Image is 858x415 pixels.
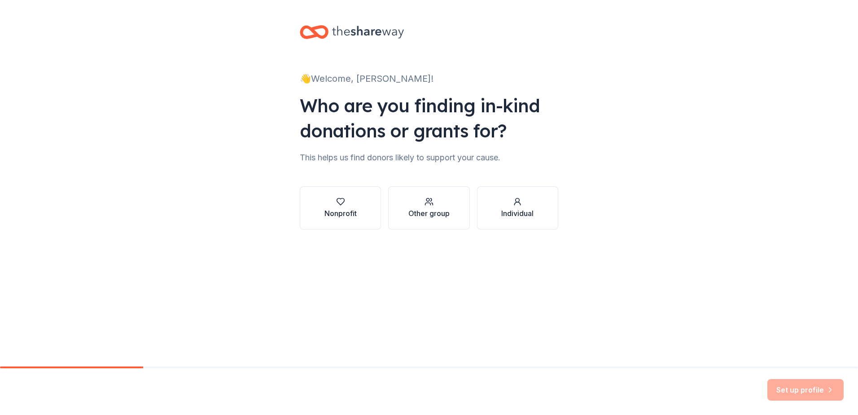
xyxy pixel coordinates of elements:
div: Nonprofit [324,208,357,219]
button: Nonprofit [300,186,381,230]
button: Other group [388,186,469,230]
div: Individual [501,208,534,219]
button: Individual [477,186,558,230]
div: Other group [408,208,450,219]
div: 👋 Welcome, [PERSON_NAME]! [300,71,558,86]
div: This helps us find donors likely to support your cause. [300,150,558,165]
div: Who are you finding in-kind donations or grants for? [300,93,558,143]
